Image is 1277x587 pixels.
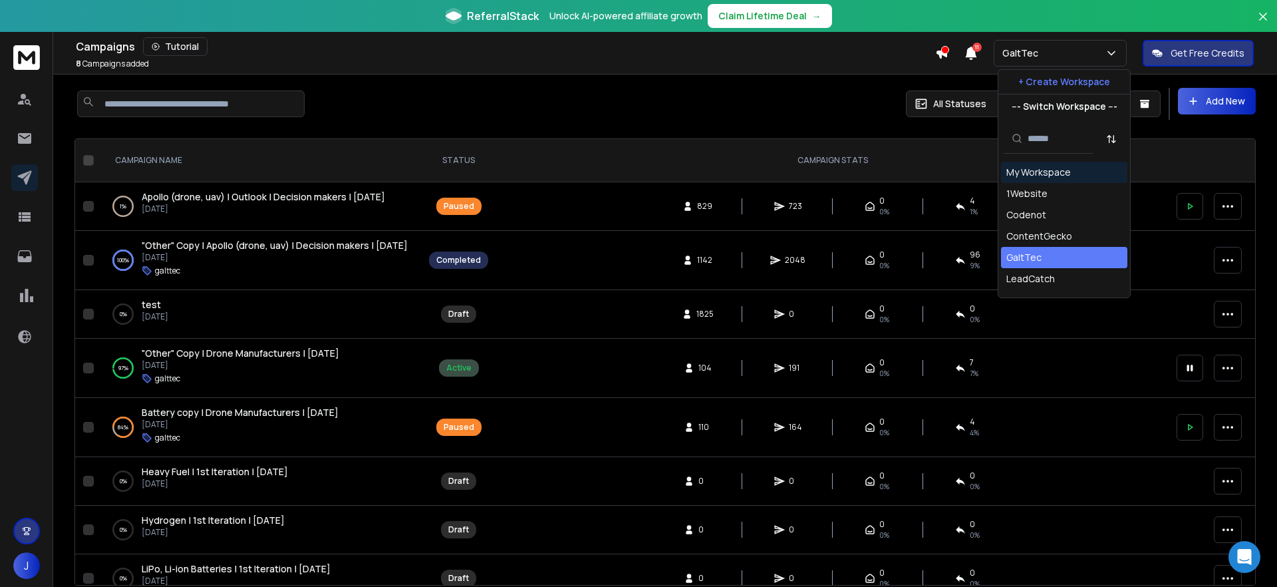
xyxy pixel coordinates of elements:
span: 2048 [785,255,805,266]
div: Draft [448,524,469,535]
span: 191 [789,363,802,373]
span: 7 [970,357,974,368]
button: Add New [1178,88,1256,114]
span: Hydrogen | 1st Iteration | [DATE] [142,514,285,526]
span: 0 [879,250,885,260]
div: My Workspace [1006,166,1071,179]
span: 0 [789,573,802,584]
span: 0 [698,476,712,487]
span: 0% [970,314,980,325]
div: GaltTec [1006,251,1042,264]
span: Apollo (drone, uav) | Outlook | Decision makers | [DATE] [142,190,385,203]
span: Battery copy | Drone Manufacturers | [DATE] [142,406,339,419]
span: 1142 [697,255,712,266]
th: CAMPAIGN STATS [496,139,1169,182]
span: 723 [789,201,802,212]
a: LiPo, Li-ion Batteries | 1st Iteration | [DATE] [142,562,331,576]
div: Codenot [1006,208,1046,222]
p: [DATE] [142,527,285,538]
a: "Other" Copy | Apollo (drone, uav) | Decision makers | [DATE] [142,239,408,252]
span: 0 [970,471,975,481]
p: --- Switch Workspace --- [1012,100,1117,113]
button: J [13,552,40,579]
span: 0 [879,357,885,368]
span: 4 % [970,427,979,438]
div: 1Website [1006,187,1048,200]
span: 1825 [696,309,714,319]
span: LiPo, Li-ion Batteries | 1st Iteration | [DATE] [142,562,331,575]
span: 0 [970,519,975,530]
span: 0 [789,476,802,487]
span: 0% [970,530,980,540]
p: [DATE] [142,204,385,214]
span: 0 [879,303,885,314]
div: Paused [444,201,474,212]
a: Hydrogen | 1st Iteration | [DATE] [142,514,285,527]
p: All Statuses [933,97,986,110]
span: 110 [698,422,712,433]
span: 4 [970,196,975,206]
span: 0 [879,196,885,206]
div: Campaigns [76,37,935,56]
span: → [812,9,821,23]
span: 0% [879,427,889,438]
div: Rephop [1006,293,1042,307]
p: [DATE] [142,419,339,430]
span: 0 [879,417,885,427]
div: Draft [448,476,469,487]
p: 0 % [120,523,127,536]
button: Get Free Credits [1143,40,1254,67]
div: Paused [444,422,474,433]
span: 0 [970,303,975,314]
td: 0%Heavy Fuel | 1st Iteration | [DATE][DATE] [99,457,421,506]
span: 1 % [970,206,978,217]
p: 97 % [118,361,128,375]
span: 8 [76,58,81,69]
span: 0 [789,309,802,319]
p: [DATE] [142,360,339,371]
p: [DATE] [142,252,408,263]
span: 0 [879,471,885,481]
span: 0 [879,568,885,578]
p: galttec [155,266,180,276]
td: 0%test[DATE] [99,290,421,339]
a: Heavy Fuel | 1st Iteration | [DATE] [142,465,288,479]
button: Sort by Sort A-Z [1098,126,1125,152]
p: 0 % [120,572,127,585]
span: 0% [879,314,889,325]
p: 1 % [120,200,126,213]
p: [DATE] [142,479,288,489]
span: 829 [697,201,712,212]
span: "Other" Copy | Drone Manufacturers | [DATE] [142,347,339,359]
p: galttec [155,433,180,443]
td: 100%"Other" Copy | Apollo (drone, uav) | Decision makers | [DATE][DATE]galttec [99,231,421,290]
span: 0% [879,530,889,540]
span: 96 [970,250,980,260]
div: Open Intercom Messenger [1228,541,1260,573]
span: 104 [698,363,712,373]
span: 0 [970,568,975,578]
p: [DATE] [142,311,168,322]
p: [DATE] [142,576,331,586]
span: 164 [789,422,802,433]
span: 0% [879,368,889,379]
button: Close banner [1254,8,1272,40]
td: 97%"Other" Copy | Drone Manufacturers | [DATE][DATE]galttec [99,339,421,398]
span: 0% [879,481,889,492]
div: Draft [448,573,469,584]
p: Get Free Credits [1171,47,1244,60]
p: 84 % [118,421,128,434]
span: "Other" Copy | Apollo (drone, uav) | Decision makers | [DATE] [142,239,408,252]
span: 0% [879,206,889,217]
p: + Create Workspace [1018,75,1110,89]
button: Claim Lifetime Deal→ [708,4,832,28]
p: galttec [155,373,180,384]
p: Campaigns added [76,59,149,69]
a: test [142,298,161,311]
a: Battery copy | Drone Manufacturers | [DATE] [142,406,339,419]
div: ContentGecko [1006,230,1072,243]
